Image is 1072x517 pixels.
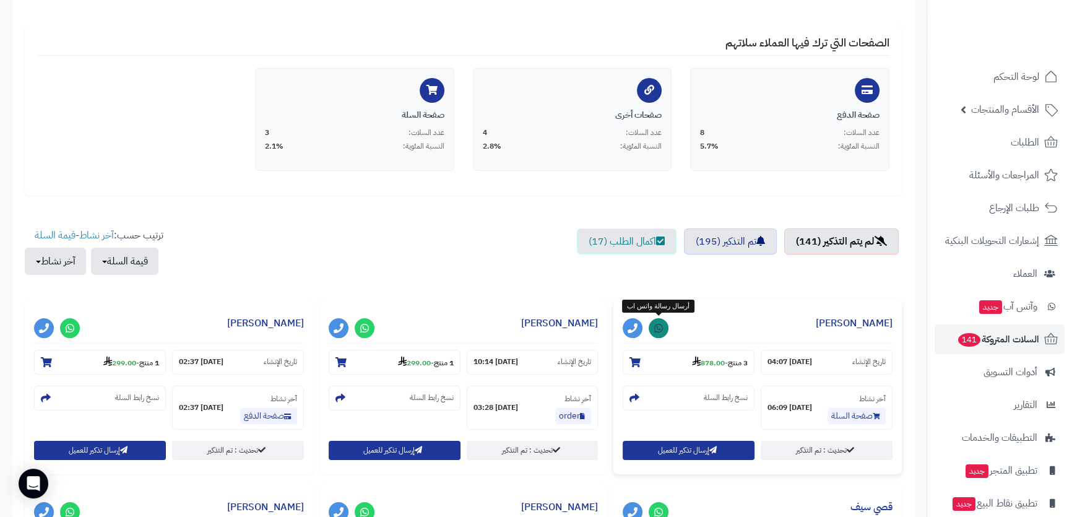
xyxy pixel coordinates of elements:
[521,316,598,331] a: [PERSON_NAME]
[935,259,1065,289] a: العملاء
[1011,134,1039,151] span: الطلبات
[37,37,889,56] h4: الصفحات التي ترك فيها العملاء سلاتهم
[398,357,431,368] strong: 299.00
[79,228,114,243] a: آخر نشاط
[859,393,886,404] small: آخر نشاط
[993,68,1039,85] span: لوحة التحكم
[700,141,719,152] span: 5.7%
[844,128,880,138] span: عدد السلات:
[172,441,304,460] a: تحديث : تم التذكير
[935,456,1065,485] a: تطبيق المتجرجديد
[35,228,76,243] a: قيمة السلة
[989,199,1039,217] span: طلبات الإرجاع
[329,441,460,460] button: إرسال تذكير للعميل
[945,232,1039,250] span: إشعارات التحويلات البنكية
[91,248,158,275] button: قيمة السلة
[935,423,1065,453] a: التطبيقات والخدمات
[483,141,501,152] span: 2.8%
[139,357,159,368] strong: 1 منتج
[935,357,1065,387] a: أدوات التسويق
[19,469,48,498] div: Open Intercom Messenger
[935,292,1065,321] a: وآتس آبجديد
[483,109,662,121] div: صفحات أخرى
[935,226,1065,256] a: إشعارات التحويلات البنكية
[521,500,598,515] a: [PERSON_NAME]
[838,141,880,152] span: النسبة المئوية:
[935,62,1065,92] a: لوحة التحكم
[767,402,812,413] strong: [DATE] 06:09
[935,324,1065,354] a: السلات المتروكة141
[622,300,694,313] div: أرسال رسالة واتس اب
[473,402,518,413] strong: [DATE] 03:28
[34,386,166,411] section: نسخ رابط السلة
[34,441,166,460] button: إرسال تذكير للعميل
[983,363,1037,381] span: أدوات التسويق
[767,357,812,367] strong: [DATE] 04:07
[398,356,454,368] small: -
[227,500,304,515] a: [PERSON_NAME]
[227,316,304,331] a: [PERSON_NAME]
[966,464,988,478] span: جديد
[403,141,444,152] span: النسبة المئوية:
[852,357,886,367] small: تاريخ الإنشاء
[179,357,223,367] strong: [DATE] 02:37
[700,128,704,138] span: 8
[761,441,893,460] a: تحديث : تم التذكير
[115,393,159,403] small: نسخ رابط السلة
[329,350,460,375] section: 1 منتج-299.00
[564,393,591,404] small: آخر نشاط
[988,32,1060,58] img: logo-2.png
[620,141,662,152] span: النسبة المئوية:
[692,357,725,368] strong: 878.00
[34,350,166,375] section: 1 منتج-299.00
[270,393,297,404] small: آخر نشاط
[958,333,980,347] span: 141
[626,128,662,138] span: عدد السلات:
[265,128,269,138] span: 3
[684,228,777,254] a: تم التذكير (195)
[1013,265,1037,282] span: العملاء
[978,298,1037,315] span: وآتس آب
[700,109,880,121] div: صفحة الدفع
[577,228,676,254] a: اكمال الطلب (17)
[816,316,893,331] a: [PERSON_NAME]
[962,429,1037,446] span: التطبيقات والخدمات
[964,462,1037,479] span: تطبيق المتجر
[623,386,754,411] section: نسخ رابط السلة
[704,393,748,403] small: نسخ رابط السلة
[410,393,454,403] small: نسخ رابط السلة
[784,228,899,254] a: لم يتم التذكير (141)
[25,228,163,275] ul: ترتيب حسب: -
[25,248,86,275] button: آخر نشاط
[1014,396,1037,414] span: التقارير
[969,167,1039,184] span: المراجعات والأسئلة
[850,500,893,515] a: قصي سيف
[179,402,223,413] strong: [DATE] 02:37
[103,357,136,368] strong: 299.00
[728,357,748,368] strong: 3 منتج
[692,356,748,368] small: -
[935,193,1065,223] a: طلبات الإرجاع
[623,350,754,375] section: 3 منتج-878.00
[103,356,159,368] small: -
[957,331,1039,348] span: السلات المتروكة
[467,441,599,460] a: تحديث : تم التذكير
[240,408,297,424] a: صفحة الدفع
[979,300,1002,314] span: جديد
[935,160,1065,190] a: المراجعات والأسئلة
[483,128,487,138] span: 4
[951,495,1037,512] span: تطبيق نقاط البيع
[558,357,591,367] small: تاريخ الإنشاء
[434,357,454,368] strong: 1 منتج
[935,390,1065,420] a: التقارير
[265,109,444,121] div: صفحة السلة
[473,357,518,367] strong: [DATE] 10:14
[935,128,1065,157] a: الطلبات
[329,386,460,411] section: نسخ رابط السلة
[265,141,283,152] span: 2.1%
[408,128,444,138] span: عدد السلات:
[623,441,754,460] button: إرسال تذكير للعميل
[971,101,1039,118] span: الأقسام والمنتجات
[828,408,886,424] a: صفحة السلة
[555,408,591,424] a: order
